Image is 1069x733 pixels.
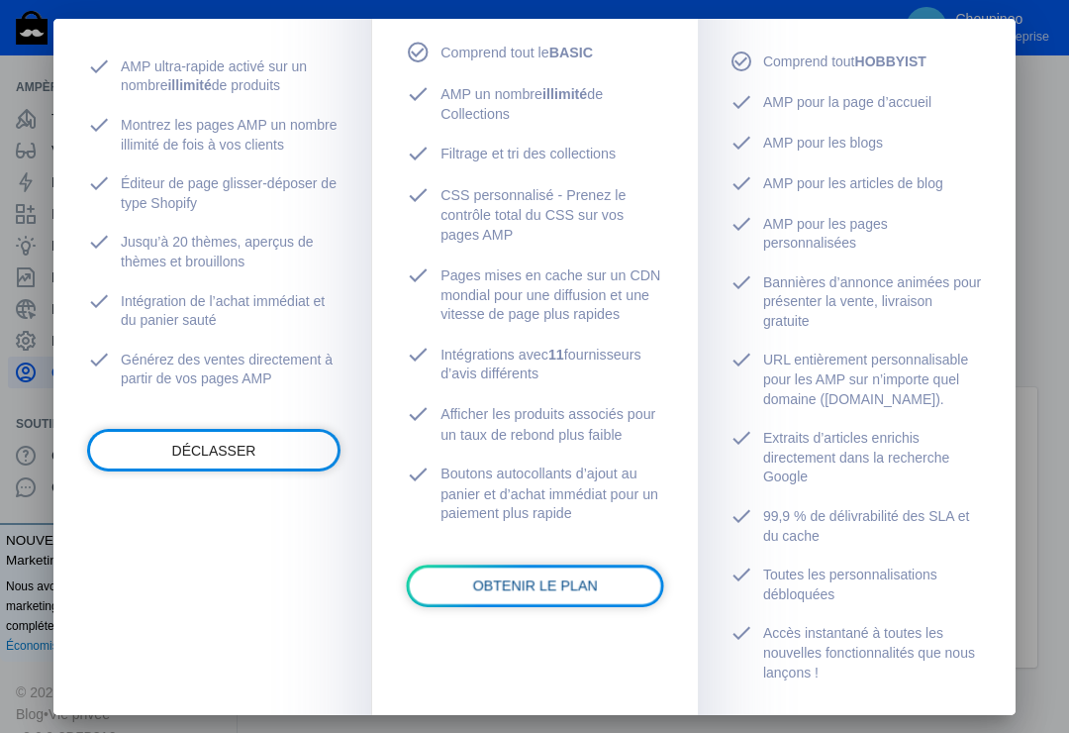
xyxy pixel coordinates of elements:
[440,404,663,444] font: Afficher les produits associés pour un taux de rebond plus faible
[729,621,763,645] mat-icon: check
[763,52,926,72] span: Comprend tout
[548,346,564,362] b: 11
[87,171,121,195] mat-icon: check
[763,174,943,194] span: AMP pour les articles de blog
[855,53,926,69] b: HOBBYIST
[87,230,121,254] mat-icon: check
[406,462,440,485] mat-icon: check
[763,429,982,487] font: Extraits d’articles enrichis directement dans la recherche Google
[406,182,440,206] mat-icon: check
[729,131,763,155] mat-icon: check
[472,577,597,593] span: OBTENIR LE PLAN
[87,348,121,371] mat-icon: check
[121,351,340,389] font: Générez des ventes directement à partir de vos pages AMP
[440,345,663,384] span: Intégrations avec fournisseurs d’avis différents
[87,289,121,313] mat-icon: check
[440,84,663,124] span: AMP un nombre de Collections
[121,57,340,96] span: AMP ultra-rapide activé sur un nombre de produits
[409,568,660,604] a: OBTENIR LE PLAN
[729,348,763,371] mat-icon: check
[172,443,256,459] span: DÉCLASSER
[90,432,338,469] a: DÉCLASSER
[406,81,440,105] mat-icon: check
[729,426,763,450] mat-icon: check
[549,44,593,59] b: BASIC
[87,113,121,137] mat-icon: check
[729,50,763,73] mat-icon: check_circle_outline
[763,93,931,113] span: AMP pour la page d’accueil
[729,504,763,528] mat-icon: check
[87,54,121,78] mat-icon: check
[542,85,587,101] b: illimité
[121,233,340,271] font: Jusqu’à 20 thèmes, aperçus de thèmes et brouillons
[729,270,763,294] mat-icon: check
[440,265,663,325] font: Pages mises en cache sur un CDN mondial pour une diffusion et une vitesse de page plus rapides
[763,624,982,682] font: Accès instantané à toutes les nouvelles fonctionnalités que nous lançons !
[121,174,340,213] font: Éditeur de page glisser-déposer de type Shopify
[440,185,663,245] font: CSS personnalisé - Prenez le contrôle total du CSS sur vos pages AMP
[406,342,440,366] mat-icon: check
[440,145,616,164] font: Filtrage et tri des collections
[970,634,1045,709] iframe: Drift Widget Chat Controller
[763,273,982,332] font: Bannières d’annonce animées pour présenter la vente, livraison gratuite
[406,401,440,425] mat-icon: check
[121,116,340,155] font: Montrez les pages AMP un nombre illimité de fois à vos clients
[763,134,883,154] span: AMP pour les blogs
[729,171,763,195] mat-icon: check
[729,90,763,114] mat-icon: check
[440,43,593,62] span: Comprend tout le
[763,351,982,409] font: URL entièrement personnalisable pour les AMP sur n’importe quel domaine ([DOMAIN_NAME]).
[763,507,982,546] font: 99,9 % de délivrabilité des SLA et du cache
[167,77,211,93] b: illimité
[406,40,440,63] mat-icon: check_circle_outline
[440,465,663,524] font: Boutons autocollants d’ajout au panier et d’achat immédiat pour un paiement plus rapide
[406,141,440,164] mat-icon: check
[121,292,340,331] font: Intégration de l’achat immédiat et du panier sauté
[729,563,763,586] mat-icon: check
[763,215,982,254] span: AMP pour les pages personnalisées
[763,566,982,604] font: Toutes les personnalisations débloquées
[729,212,763,236] mat-icon: check
[406,262,440,286] mat-icon: check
